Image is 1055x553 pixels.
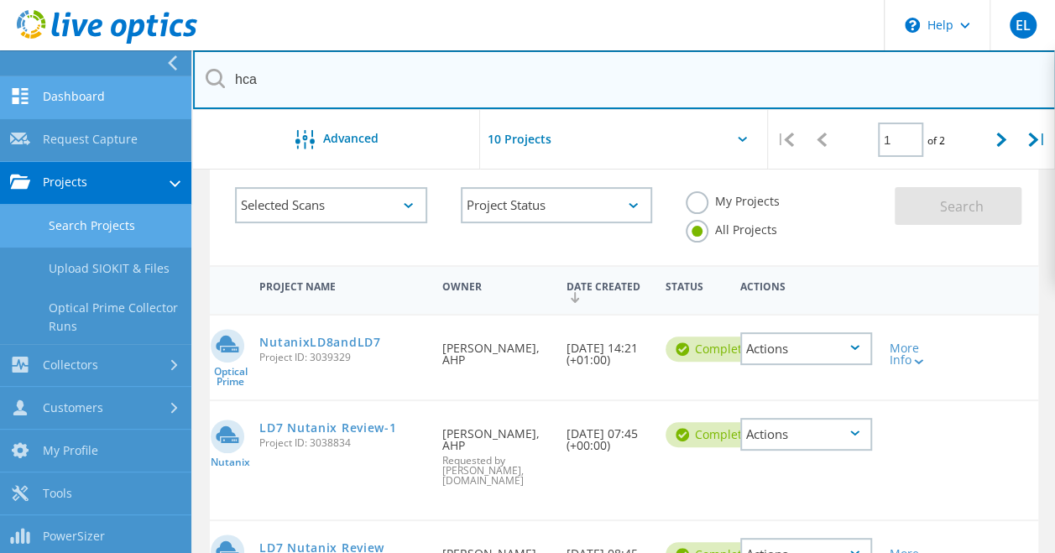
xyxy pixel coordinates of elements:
div: [DATE] 07:45 (+00:00) [558,401,657,468]
a: Live Optics Dashboard [17,35,197,47]
span: Optical Prime [210,367,251,387]
span: EL [1015,18,1030,32]
label: My Projects [686,191,780,207]
div: [PERSON_NAME], AHP [433,316,557,383]
span: of 2 [927,133,945,148]
div: Project Name [251,269,433,300]
div: Owner [433,269,557,300]
div: | [1019,110,1055,170]
div: Actions [740,332,873,365]
button: Search [895,187,1021,225]
div: Actions [740,418,873,451]
a: NutanixLD8andLD7 [259,336,380,348]
label: All Projects [686,220,777,236]
div: [DATE] 14:21 (+01:00) [558,316,657,383]
span: Advanced [323,133,379,144]
div: Complete [666,422,765,447]
svg: \n [905,18,920,33]
div: [PERSON_NAME], AHP [433,401,557,503]
div: Selected Scans [235,187,427,223]
span: Nutanix [211,457,250,467]
span: Project ID: 3038834 [259,438,425,448]
a: LD7 Nutanix Review-1 [259,422,396,434]
div: Status [657,269,732,300]
div: Complete [666,336,765,362]
div: More Info [889,342,938,366]
div: Project Status [461,187,653,223]
span: Project ID: 3039329 [259,352,425,363]
div: Date Created [558,269,657,311]
div: Actions [732,269,881,300]
div: | [768,110,804,170]
span: Search [939,197,983,216]
span: Requested by [PERSON_NAME], [DOMAIN_NAME] [441,456,549,486]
